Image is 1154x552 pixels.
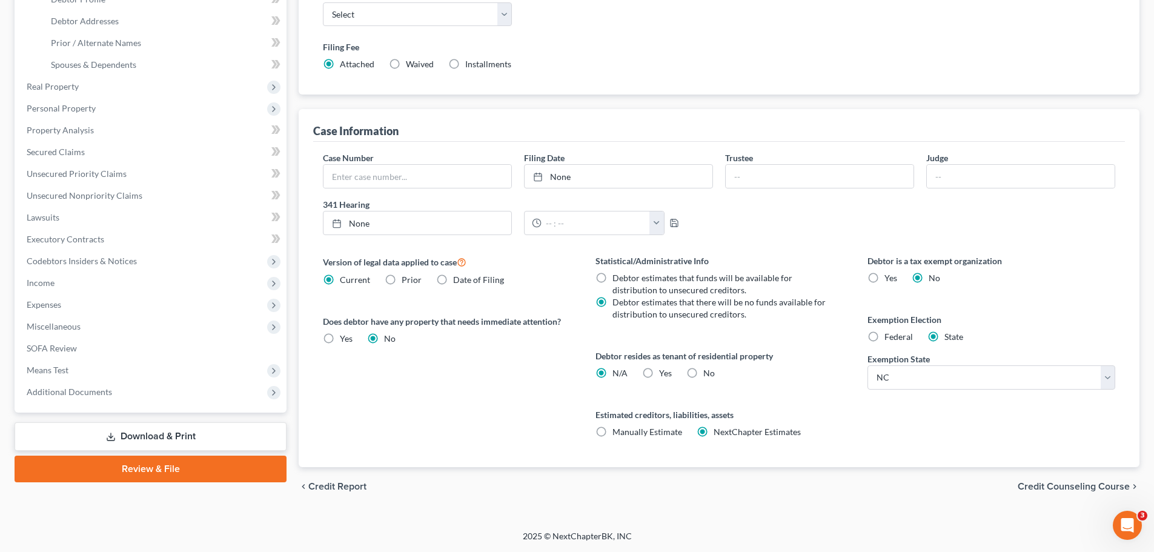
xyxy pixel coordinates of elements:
span: Prior [402,274,422,285]
span: Additional Documents [27,387,112,397]
span: Attached [340,59,374,69]
span: Miscellaneous [27,321,81,331]
div: Case Information [313,124,399,138]
span: Yes [659,368,672,378]
span: Yes [884,273,897,283]
i: chevron_left [299,482,308,491]
span: NextChapter Estimates [714,427,801,437]
span: Debtor estimates that there will be no funds available for distribution to unsecured creditors. [612,297,826,319]
input: -- [726,165,914,188]
span: Spouses & Dependents [51,59,136,70]
div: 2025 © NextChapterBK, INC [232,530,923,552]
span: Debtor estimates that funds will be available for distribution to unsecured creditors. [612,273,792,295]
span: Expenses [27,299,61,310]
span: Executory Contracts [27,234,104,244]
iframe: Intercom live chat [1113,511,1142,540]
input: -- : -- [542,211,650,234]
button: chevron_left Credit Report [299,482,366,491]
span: Codebtors Insiders & Notices [27,256,137,266]
span: Debtor Addresses [51,16,119,26]
button: Credit Counseling Course chevron_right [1018,482,1139,491]
label: Does debtor have any property that needs immediate attention? [323,315,571,328]
span: Personal Property [27,103,96,113]
span: State [944,331,963,342]
span: Real Property [27,81,79,91]
a: Unsecured Priority Claims [17,163,287,185]
span: Means Test [27,365,68,375]
span: Credit Report [308,482,366,491]
label: Filing Date [524,151,565,164]
span: Credit Counseling Course [1018,482,1130,491]
span: Manually Estimate [612,427,682,437]
label: Statistical/Administrative Info [595,254,843,267]
span: Installments [465,59,511,69]
a: Review & File [15,456,287,482]
span: No [929,273,940,283]
span: Property Analysis [27,125,94,135]
span: Prior / Alternate Names [51,38,141,48]
span: 3 [1138,511,1147,520]
label: Exemption State [867,353,930,365]
input: Enter case number... [323,165,511,188]
a: Download & Print [15,422,287,451]
span: Current [340,274,370,285]
label: Version of legal data applied to case [323,254,571,269]
span: Waived [406,59,434,69]
a: SOFA Review [17,338,287,359]
span: Unsecured Priority Claims [27,168,127,179]
label: 341 Hearing [317,198,719,211]
a: Property Analysis [17,119,287,141]
span: Unsecured Nonpriority Claims [27,190,142,201]
label: Judge [926,151,948,164]
i: chevron_right [1130,482,1139,491]
a: None [323,211,511,234]
input: -- [927,165,1115,188]
label: Case Number [323,151,374,164]
a: Prior / Alternate Names [41,32,287,54]
span: Date of Filing [453,274,504,285]
span: Lawsuits [27,212,59,222]
span: N/A [612,368,628,378]
span: No [384,333,396,344]
span: No [703,368,715,378]
span: Federal [884,331,913,342]
label: Debtor is a tax exempt organization [867,254,1115,267]
a: Executory Contracts [17,228,287,250]
a: Secured Claims [17,141,287,163]
label: Exemption Election [867,313,1115,326]
label: Trustee [725,151,753,164]
a: None [525,165,712,188]
label: Debtor resides as tenant of residential property [595,350,843,362]
span: Income [27,278,55,288]
span: Yes [340,333,353,344]
a: Unsecured Nonpriority Claims [17,185,287,207]
a: Lawsuits [17,207,287,228]
span: SOFA Review [27,343,77,353]
a: Debtor Addresses [41,10,287,32]
label: Estimated creditors, liabilities, assets [595,408,843,421]
span: Secured Claims [27,147,85,157]
label: Filing Fee [323,41,1115,53]
a: Spouses & Dependents [41,54,287,76]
